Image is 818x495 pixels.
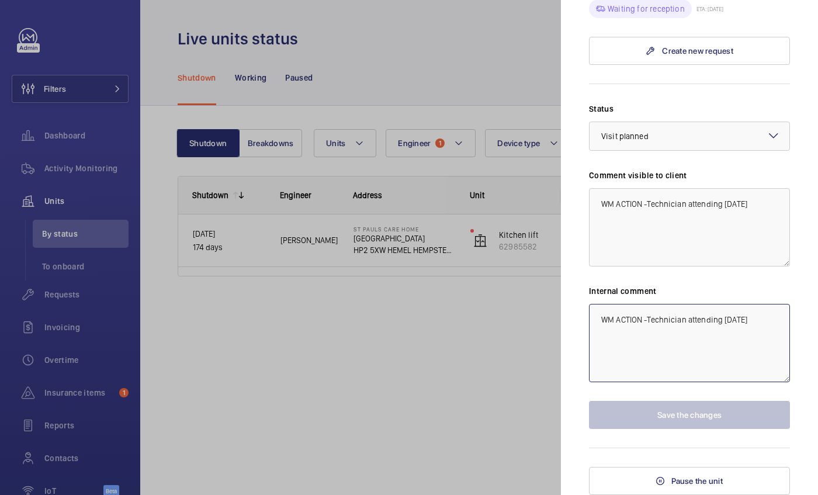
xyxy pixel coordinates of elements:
p: ETA: [DATE] [692,5,723,12]
span: Pause the unit [671,476,723,486]
button: Save the changes [589,401,790,429]
p: Waiting for reception [608,3,685,15]
label: Comment visible to client [589,169,790,181]
span: Visit planned [601,131,649,141]
label: Status [589,103,790,115]
label: Internal comment [589,285,790,297]
a: Create new request [589,37,790,65]
button: Pause the unit [589,467,790,495]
